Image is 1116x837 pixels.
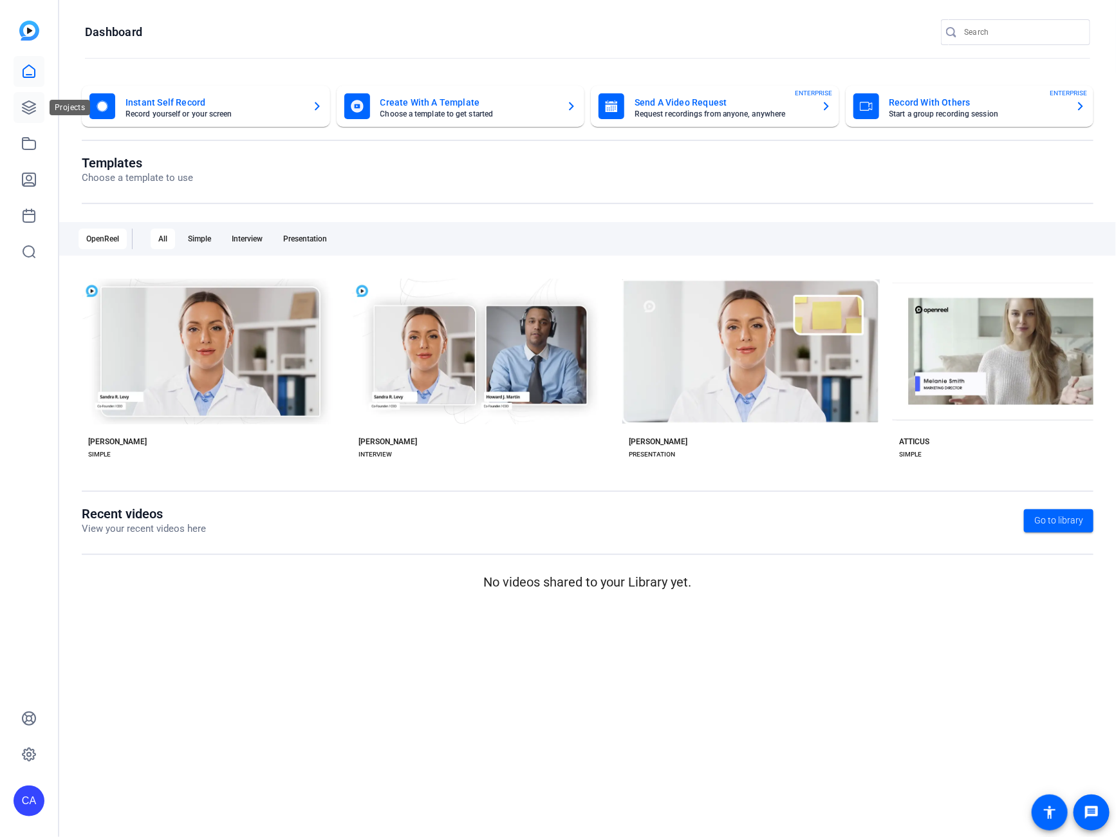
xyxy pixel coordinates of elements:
span: Go to library [1034,514,1083,527]
mat-card-subtitle: Start a group recording session [889,110,1066,118]
div: CA [14,785,44,816]
mat-card-subtitle: Request recordings from anyone, anywhere [635,110,811,118]
div: Presentation [275,229,335,249]
div: SIMPLE [899,449,922,460]
div: Simple [180,229,219,249]
mat-card-subtitle: Record yourself or your screen [126,110,302,118]
span: ENTERPRISE [795,88,833,98]
span: ENTERPRISE [1050,88,1087,98]
h1: Dashboard [85,24,142,40]
mat-card-title: Record With Others [889,95,1066,110]
div: OpenReel [79,229,127,249]
div: All [151,229,175,249]
mat-card-title: Create With A Template [380,95,557,110]
div: [PERSON_NAME] [358,437,417,447]
div: PRESENTATION [629,449,675,460]
button: Send A Video RequestRequest recordings from anyone, anywhereENTERPRISE [591,86,839,127]
mat-card-title: Instant Self Record [126,95,302,110]
div: ATTICUS [899,437,929,447]
div: INTERVIEW [358,449,392,460]
mat-card-title: Send A Video Request [635,95,811,110]
p: No videos shared to your Library yet. [82,572,1093,592]
div: Projects [50,100,90,115]
div: [PERSON_NAME] [629,437,687,447]
mat-icon: accessibility [1042,805,1057,820]
button: Record With OthersStart a group recording sessionENTERPRISE [846,86,1094,127]
button: Instant Self RecordRecord yourself or your screen [82,86,330,127]
p: Choose a template to use [82,171,193,185]
div: [PERSON_NAME] [88,437,147,447]
div: Interview [224,229,270,249]
h1: Recent videos [82,506,206,522]
a: Go to library [1024,509,1093,532]
p: View your recent videos here [82,522,206,536]
mat-card-subtitle: Choose a template to get started [380,110,557,118]
h1: Templates [82,155,193,171]
button: Create With A TemplateChoose a template to get started [337,86,585,127]
input: Search [964,24,1080,40]
img: blue-gradient.svg [19,21,39,41]
mat-icon: message [1084,805,1099,820]
div: SIMPLE [88,449,111,460]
